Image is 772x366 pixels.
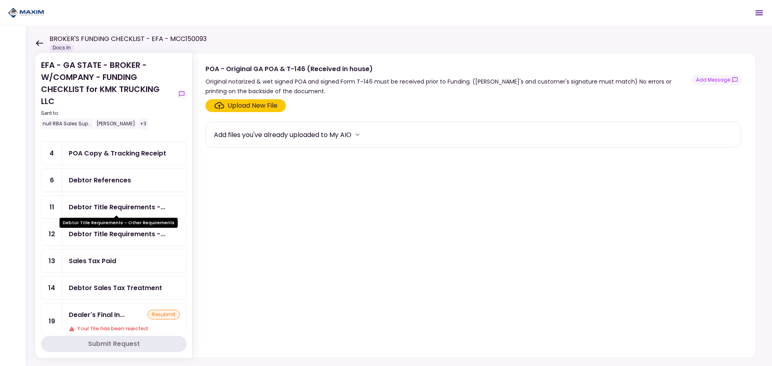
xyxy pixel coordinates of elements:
[41,303,62,339] div: 19
[41,141,187,165] a: 4POA Copy & Tracking Receipt
[41,59,174,129] div: EFA - GA STATE - BROKER - W/COMPANY - FUNDING CHECKLIST for KMK TRUCKING LLC
[177,89,187,99] button: show-messages
[69,202,165,212] div: Debtor Title Requirements - Other Requirements
[41,249,187,273] a: 13Sales Tax Paid
[192,53,756,358] div: POA - Original GA POA & T-146 (Received in house)Original notarized & wet signed POA and signed F...
[41,196,62,219] div: 11
[41,336,187,352] button: Submit Request
[41,142,62,165] div: 4
[205,64,692,74] div: POA - Original GA POA & T-146 (Received in house)
[69,283,162,293] div: Debtor Sales Tax Treatment
[749,3,769,22] button: Open menu
[41,303,187,339] a: 19Dealer's Final InvoiceresubmitYour file has been rejected
[228,101,277,110] div: Upload New File
[69,229,165,239] div: Debtor Title Requirements - Proof of IRP or Exemption
[214,130,351,140] div: Add files you've already uploaded to My AIO
[41,169,62,192] div: 6
[41,222,187,246] a: 12Debtor Title Requirements - Proof of IRP or Exemption
[138,119,148,129] div: +3
[41,119,93,129] div: null RBA Sales Sup...
[69,175,131,185] div: Debtor References
[69,310,125,320] div: Dealer's Final Invoice
[95,119,137,129] div: [PERSON_NAME]
[69,256,116,266] div: Sales Tax Paid
[205,99,286,112] span: Click here to upload the required document
[8,7,44,19] img: Partner icon
[148,310,180,319] div: resubmit
[41,195,187,219] a: 11Debtor Title Requirements - Other Requirements
[351,129,363,141] button: more
[41,249,62,272] div: 13
[69,325,180,333] div: Your file has been rejected
[60,218,178,228] div: Debtor Title Requirements - Other Requirements
[88,339,140,349] div: Submit Request
[41,110,174,117] div: Sent to:
[49,44,74,52] div: Docs In
[69,148,166,158] div: POA Copy & Tracking Receipt
[692,75,743,85] button: show-messages
[41,276,62,299] div: 14
[41,168,187,192] a: 6Debtor References
[205,77,692,96] div: Original notarized & wet signed POA and signed Form T-146 must be received prior to Funding. ([PE...
[41,223,62,245] div: 12
[49,34,207,44] h1: BROKER'S FUNDING CHECKLIST - EFA - MCC150093
[41,276,187,300] a: 14Debtor Sales Tax Treatment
